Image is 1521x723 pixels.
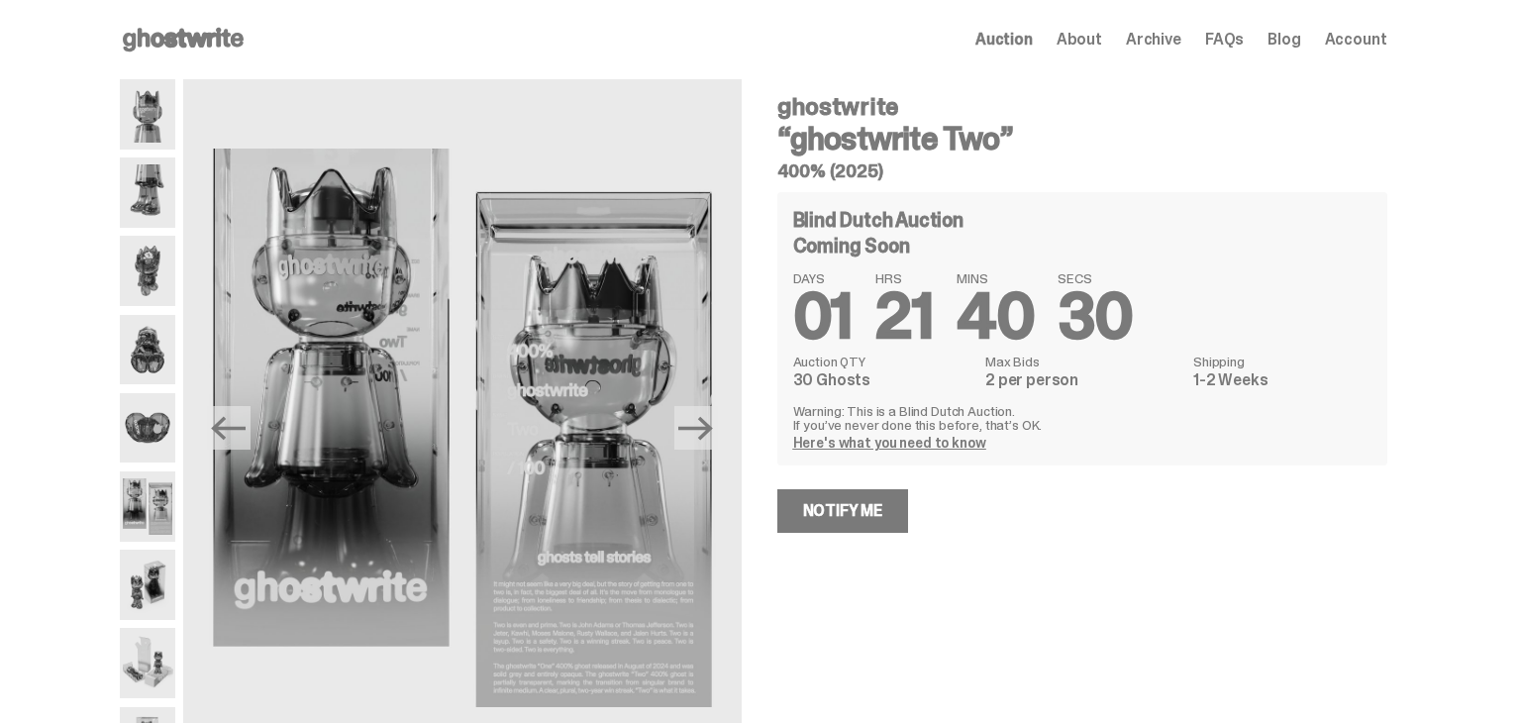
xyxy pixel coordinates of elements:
img: ghostwrite_Two_Media_5.png [120,236,176,306]
a: Auction [975,32,1033,48]
a: Archive [1126,32,1181,48]
span: 21 [875,275,933,358]
h3: “ghostwrite Two” [777,123,1387,155]
h5: 400% (2025) [777,162,1387,180]
img: ghostwrite_Two_Media_13.png [120,628,176,698]
img: ghostwrite_Two_Media_1.png [120,79,176,150]
dt: Shipping [1193,355,1370,368]
span: 40 [957,275,1034,358]
span: DAYS [793,271,853,285]
a: About [1057,32,1102,48]
img: ghostwrite_Two_Media_6.png [120,315,176,385]
img: ghostwrite_Two_Media_10.png [120,471,176,542]
a: Notify Me [777,489,909,533]
dd: 1-2 Weeks [1193,372,1370,388]
button: Previous [207,406,251,450]
p: Warning: This is a Blind Dutch Auction. If you’ve never done this before, that’s OK. [793,404,1371,432]
a: Blog [1267,32,1300,48]
img: ghostwrite_Two_Media_11.png [120,550,176,620]
a: Here's what you need to know [793,434,986,452]
h4: ghostwrite [777,95,1387,119]
dd: 30 Ghosts [793,372,973,388]
span: 01 [793,275,853,358]
img: ghostwrite_Two_Media_8.png [120,393,176,464]
dt: Auction QTY [793,355,973,368]
dd: 2 per person [985,372,1181,388]
button: Next [674,406,718,450]
span: 30 [1058,275,1133,358]
span: MINS [957,271,1034,285]
span: HRS [875,271,933,285]
dt: Max Bids [985,355,1181,368]
img: ghostwrite_Two_Media_3.png [120,157,176,228]
a: FAQs [1205,32,1244,48]
a: Account [1325,32,1387,48]
span: SECS [1058,271,1133,285]
div: Coming Soon [793,236,1371,256]
h4: Blind Dutch Auction [793,210,963,230]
